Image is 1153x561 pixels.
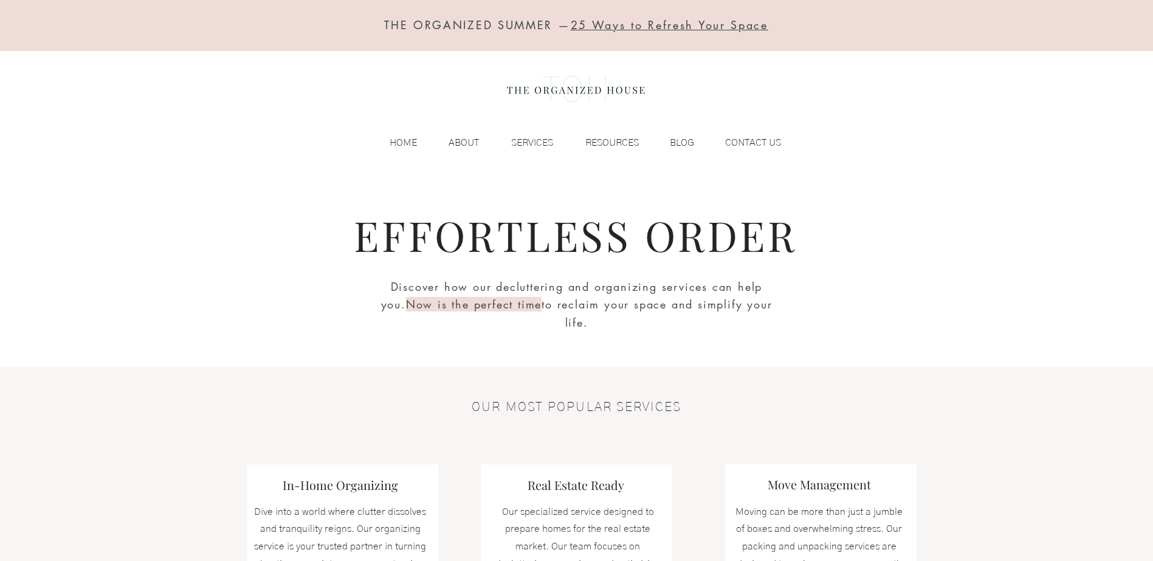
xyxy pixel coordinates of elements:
a: HOME [365,134,423,152]
a: RESOURCES [559,134,645,152]
p: ABOUT [442,134,485,152]
p: BLOG [664,134,700,152]
h3: Move Management [746,476,892,493]
p: RESOURCES [579,134,645,152]
a: 25 Ways to Refresh Your Space [571,18,768,32]
a: BLOG [645,134,700,152]
a: ABOUT [423,134,485,152]
img: the organized house [501,65,650,114]
span: THE ORGANIZED SUMMER — [384,18,768,32]
span: OUR MOST POPULAR SERVICES [472,401,681,413]
p: HOME [384,134,423,152]
a: CONTACT US [700,134,787,152]
span: Now is the perfect time [406,297,542,311]
p: SERVICES [505,134,559,152]
h3: Real Estate Ready [503,477,649,494]
h3: In-Home Organizing [267,477,413,494]
p: CONTACT US [719,134,787,152]
span: EFFORTLESS ORDER [354,207,797,262]
a: SERVICES [485,134,559,152]
span: Discover how our decluttering and organizing services can help you. to reclaim your space and sim... [381,279,773,330]
nav: Site [365,134,787,152]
